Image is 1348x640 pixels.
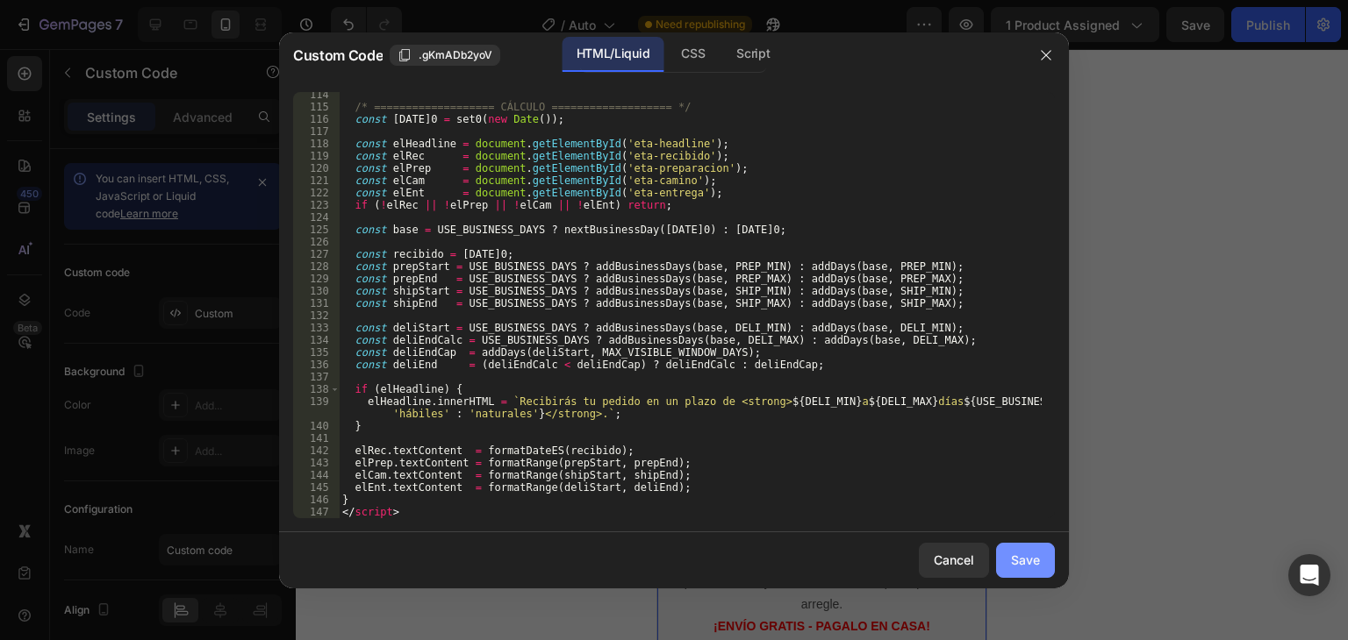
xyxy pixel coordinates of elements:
div: 125 [293,224,340,236]
div: $62,900 [17,221,106,255]
div: 143 [293,457,340,469]
div: 145 [293,481,340,494]
div: Save [1011,551,1040,569]
div: 140 [293,420,340,432]
div: Custom Code [35,285,110,301]
div: $104,800 [113,226,179,249]
div: 116 [293,113,340,125]
strong: ¡ENVÍO GRATIS - PAGALO EN CASA! [56,570,273,584]
button: 👉 COMPRA AQUÍ - PAGA AL RECIBIR 👈 [13,273,316,309]
div: 115 [293,101,340,113]
div: 121 [293,174,340,187]
p: Conexión en solo 10 segundos y comienza a diagnosticar. [34,45,314,89]
strong: 👀 ¿No más idas al mecánico para que te saquen dinero, solo por verte el carro? [18,368,310,443]
div: 122 [293,187,340,199]
div: Cancel [934,551,974,569]
p: APP compatible con IOS y Android. [34,99,227,121]
div: 131 [293,297,340,309]
div: 126 [293,236,340,248]
div: 138 [293,383,340,395]
button: Cancel [919,543,989,578]
img: gempages_547003309001540832-ee593192-7f95-4a3d-afe1-c0cfd0762326.png [13,165,316,209]
p: Compatible con todas las marcas de carros. [34,12,274,34]
div: HTML/Liquid [563,37,663,72]
div: 144 [293,469,340,481]
div: 130 [293,285,340,297]
div: 147 [293,506,340,518]
p: 100% Garantizado y [PERSON_NAME]. [34,132,254,154]
div: 124 [293,211,340,224]
div: CSS [667,37,719,72]
button: Save [996,543,1055,578]
div: 133 [293,322,340,334]
button: .gKmADb2yoV [390,45,500,66]
div: 137 [293,371,340,383]
div: Open Intercom Messenger [1288,554,1330,596]
div: 136 [293,359,340,371]
div: 127 [293,248,340,260]
div: 146 [293,494,340,506]
div: 139 [293,395,340,420]
div: 118 [293,138,340,150]
p: Con autoScan OBD2 podrás sacar el diagnóstico del motor desde la comodidad de tu casa, solo debes... [15,456,314,566]
div: 134 [293,334,340,346]
div: 123 [293,199,340,211]
span: .gKmADb2yoV [419,47,492,63]
div: Script [722,37,784,72]
div: 128 [293,260,340,273]
div: 129 [293,273,340,285]
div: 132 [293,309,340,322]
div: 117 [293,125,340,138]
div: 120 [293,162,340,174]
div: 135 [293,346,340,359]
div: 142 [293,444,340,457]
p: ¡SOLO POR [DATE]! [190,227,308,249]
p: Publish the page to see the content. [13,324,316,342]
div: 114 [293,89,340,101]
div: 141 [293,432,340,444]
span: Custom Code [293,45,383,66]
div: 119 [293,150,340,162]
